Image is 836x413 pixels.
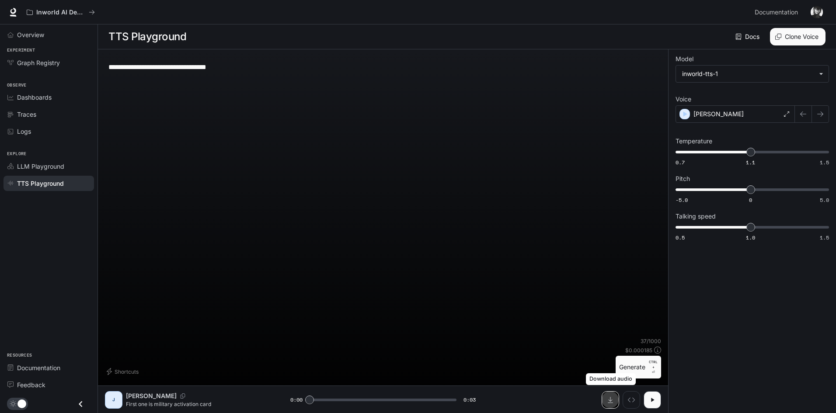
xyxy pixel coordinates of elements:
[676,213,716,219] p: Talking speed
[17,110,36,119] span: Traces
[17,380,45,389] span: Feedback
[749,196,752,204] span: 0
[23,3,99,21] button: All workspaces
[751,3,805,21] a: Documentation
[3,159,94,174] a: LLM Playground
[676,159,685,166] span: 0.7
[625,347,652,354] p: $ 0.000185
[36,9,85,16] p: Inworld AI Demos
[3,360,94,375] a: Documentation
[820,196,829,204] span: 5.0
[746,234,755,241] span: 1.0
[107,393,121,407] div: J
[3,90,94,105] a: Dashboards
[3,377,94,392] a: Feedback
[649,359,658,375] p: ⏎
[71,395,91,413] button: Close drawer
[641,337,661,345] p: 37 / 1000
[623,391,640,409] button: Inspect
[17,399,26,408] span: Dark mode toggle
[682,69,815,78] div: inworld-tts-1
[17,127,31,136] span: Logs
[3,55,94,70] a: Graph Registry
[105,364,142,378] button: Shortcuts
[676,66,829,82] div: inworld-tts-1
[463,396,476,404] span: 0:03
[3,107,94,122] a: Traces
[126,400,269,408] p: First one is military activation card
[3,124,94,139] a: Logs
[676,176,690,182] p: Pitch
[616,356,661,378] button: GenerateCTRL +⏎
[676,56,693,62] p: Model
[177,393,189,399] button: Copy Voice ID
[811,6,823,18] img: User avatar
[755,7,798,18] span: Documentation
[17,179,64,188] span: TTS Playground
[676,234,685,241] span: 0.5
[808,3,826,21] button: User avatar
[290,396,303,404] span: 0:00
[3,176,94,191] a: TTS Playground
[693,110,744,118] p: [PERSON_NAME]
[17,58,60,67] span: Graph Registry
[676,196,688,204] span: -5.0
[602,391,619,409] button: Download audio
[734,28,763,45] a: Docs
[820,234,829,241] span: 1.5
[649,359,658,370] p: CTRL +
[676,96,691,102] p: Voice
[17,162,64,171] span: LLM Playground
[746,159,755,166] span: 1.1
[17,363,60,372] span: Documentation
[108,28,186,45] h1: TTS Playground
[820,159,829,166] span: 1.5
[676,138,712,144] p: Temperature
[17,93,52,102] span: Dashboards
[17,30,44,39] span: Overview
[586,373,636,385] div: Download audio
[770,28,826,45] button: Clone Voice
[3,27,94,42] a: Overview
[126,392,177,400] p: [PERSON_NAME]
